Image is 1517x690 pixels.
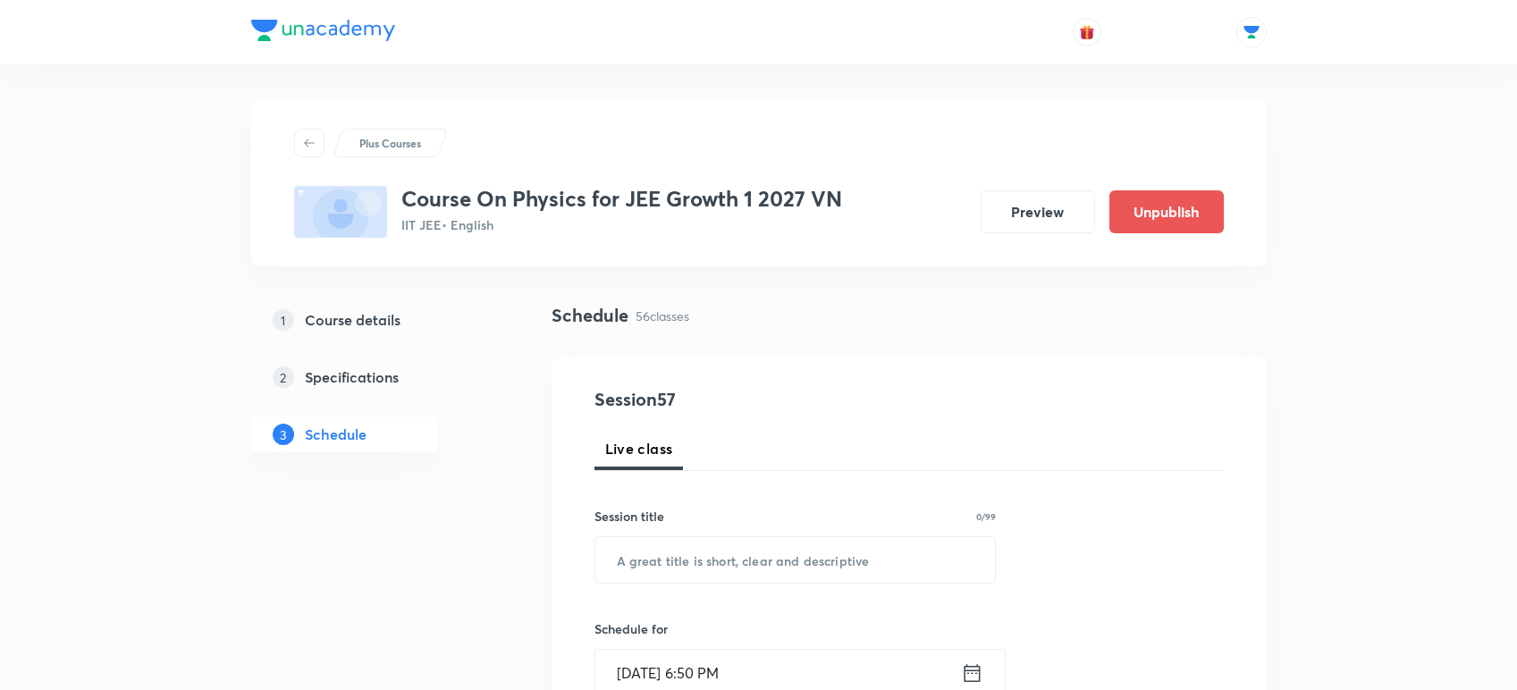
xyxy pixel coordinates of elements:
[305,309,400,331] h5: Course details
[976,512,996,521] p: 0/99
[605,438,673,459] span: Live class
[251,20,395,46] a: Company Logo
[1109,190,1224,233] button: Unpublish
[305,366,399,388] h5: Specifications
[251,20,395,41] img: Company Logo
[359,135,421,151] p: Plus Courses
[594,619,997,638] h6: Schedule for
[981,190,1095,233] button: Preview
[273,366,294,388] p: 2
[595,537,996,583] input: A great title is short, clear and descriptive
[1236,17,1267,47] img: Abhishek Singh
[273,309,294,331] p: 1
[552,302,628,329] h4: Schedule
[294,186,387,238] img: fallback-thumbnail.png
[251,359,494,395] a: 2Specifications
[1073,18,1101,46] button: avatar
[636,307,689,325] p: 56 classes
[401,186,842,212] h3: Course On Physics for JEE Growth 1 2027 VN
[251,302,494,338] a: 1Course details
[273,424,294,445] p: 3
[305,424,367,445] h5: Schedule
[594,507,664,526] h6: Session title
[401,215,842,234] p: IIT JEE • English
[594,386,921,413] h4: Session 57
[1079,24,1095,40] img: avatar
